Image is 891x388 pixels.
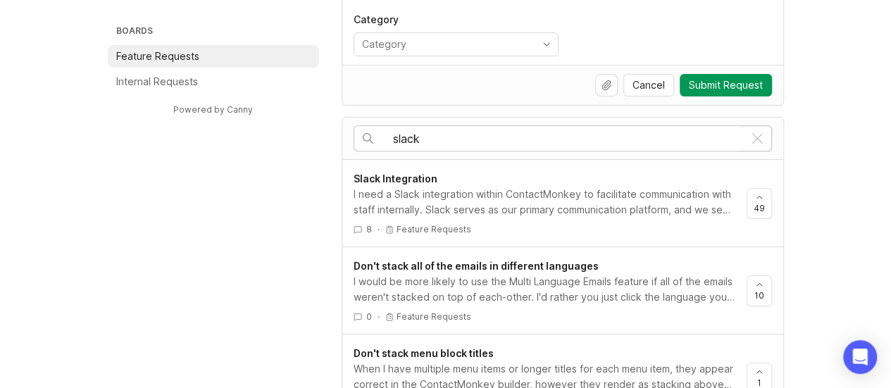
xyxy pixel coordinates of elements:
p: Feature Requests [397,311,471,323]
span: Don't stack menu block titles [354,347,494,359]
p: Feature Requests [397,224,471,235]
div: I would be more likely to use the Multi Language Emails feature if all of the emails weren't stac... [354,274,735,305]
div: Open Intercom Messenger [843,340,877,374]
span: Cancel [633,78,665,92]
span: 0 [366,311,372,323]
p: Category [354,13,559,27]
p: Internal Requests [116,75,198,89]
a: Slack IntegrationI need a Slack integration within ContactMonkey to facilitate communication with... [354,171,747,235]
button: 10 [747,275,772,306]
button: Submit Request [680,74,772,96]
span: 8 [366,223,372,235]
span: 10 [754,289,764,301]
span: 49 [754,202,765,214]
a: Don't stack all of the emails in different languagesI would be more likely to use the Multi Langu... [354,258,747,323]
a: Feature Requests [108,45,319,68]
svg: toggle icon [535,39,558,50]
button: Upload file [595,74,618,96]
button: Cancel [623,74,674,96]
div: I need a Slack integration within ContactMonkey to facilitate communication with staff internally... [354,187,735,218]
div: toggle menu [354,32,559,56]
a: Powered by Canny [171,101,255,118]
p: Feature Requests [116,49,199,63]
input: Category [362,37,534,52]
span: Slack Integration [354,173,437,184]
input: Search… [393,131,744,146]
div: · [378,311,380,323]
span: Submit Request [689,78,763,92]
a: Internal Requests [108,70,319,93]
h3: Boards [113,23,319,42]
span: Don't stack all of the emails in different languages [354,260,599,272]
div: · [378,223,380,235]
button: 49 [747,188,772,219]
